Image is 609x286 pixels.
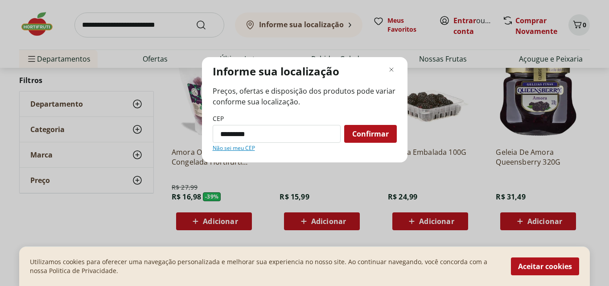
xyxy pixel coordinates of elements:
[30,257,500,275] p: Utilizamos cookies para oferecer uma navegação personalizada e melhorar sua experiencia no nosso ...
[213,114,224,123] label: CEP
[511,257,579,275] button: Aceitar cookies
[344,125,397,143] button: Confirmar
[213,145,255,152] a: Não sei meu CEP
[213,86,397,107] span: Preços, ofertas e disposição dos produtos pode variar conforme sua localização.
[386,64,397,75] button: Fechar modal de regionalização
[352,130,389,137] span: Confirmar
[213,64,339,79] p: Informe sua localização
[202,57,407,162] div: Modal de regionalização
